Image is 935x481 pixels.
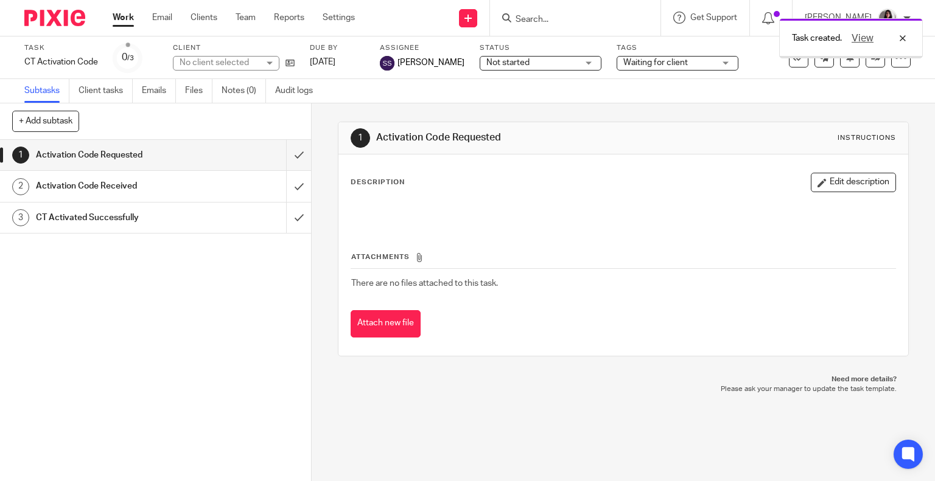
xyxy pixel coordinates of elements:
button: Edit description [811,173,896,192]
span: [DATE] [310,58,335,66]
div: Instructions [838,133,896,143]
label: Due by [310,43,365,53]
p: Need more details? [350,375,897,384]
h1: Activation Code Requested [36,146,195,164]
p: Task created. [792,32,842,44]
a: Team [236,12,256,24]
a: Files [185,79,212,103]
a: Client tasks [79,79,133,103]
button: View [848,31,877,46]
div: CT Activation Code [24,56,98,68]
a: Reports [274,12,304,24]
a: Settings [323,12,355,24]
h1: CT Activated Successfully [36,209,195,227]
p: Description [351,178,405,187]
a: Subtasks [24,79,69,103]
img: Pixie [24,10,85,26]
span: Not started [486,58,530,67]
div: 1 [12,147,29,164]
div: 1 [351,128,370,148]
a: Work [113,12,134,24]
div: 3 [12,209,29,226]
h1: Activation Code Requested [376,131,649,144]
span: There are no files attached to this task. [351,279,498,288]
div: No client selected [180,57,259,69]
div: 0 [122,50,134,64]
div: 2 [12,178,29,195]
img: 1653117891607.jpg [878,9,897,28]
a: Clients [191,12,217,24]
span: Waiting for client [623,58,688,67]
a: Audit logs [275,79,322,103]
label: Client [173,43,295,53]
label: Assignee [380,43,464,53]
button: Attach new file [351,310,421,337]
a: Emails [142,79,176,103]
span: [PERSON_NAME] [397,57,464,69]
h1: Activation Code Received [36,177,195,195]
a: Notes (0) [222,79,266,103]
a: Email [152,12,172,24]
p: Please ask your manager to update the task template. [350,384,897,394]
small: /3 [127,55,134,61]
span: Attachments [351,254,410,260]
img: svg%3E [380,56,394,71]
button: + Add subtask [12,111,79,131]
label: Task [24,43,98,53]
